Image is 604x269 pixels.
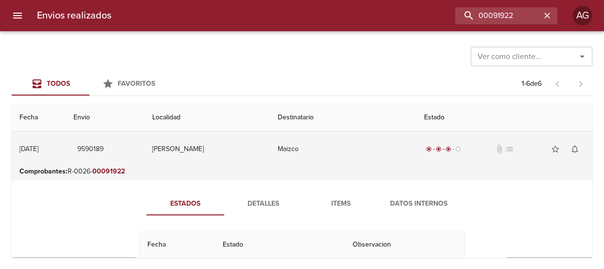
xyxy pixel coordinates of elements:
[270,132,416,167] td: Maizco
[504,144,514,154] span: No tiene pedido asociado
[455,146,461,152] span: radio_button_unchecked
[66,104,144,132] th: Envio
[546,78,569,88] span: Pagina anterior
[214,231,344,259] th: Estado
[445,146,451,152] span: radio_button_checked
[569,72,592,96] span: Pagina siguiente
[146,192,458,215] div: Tabs detalle de guia
[416,104,592,132] th: Estado
[546,139,565,159] button: Agregar a favoritos
[424,144,463,154] div: En viaje
[308,198,374,210] span: Items
[573,6,592,25] div: Abrir información de usuario
[152,198,218,210] span: Estados
[436,146,442,152] span: radio_button_checked
[19,167,585,176] p: R-0026-
[92,167,125,175] em: 00091922
[12,104,66,132] th: Fecha
[426,146,432,152] span: radio_button_checked
[575,50,589,63] button: Abrir
[6,4,29,27] button: menu
[230,198,296,210] span: Detalles
[570,144,580,154] span: notifications_none
[573,6,592,25] div: AG
[522,79,542,89] p: 1 - 6 de 6
[37,8,111,23] h6: Envios realizados
[455,7,541,24] input: buscar
[144,104,270,132] th: Localidad
[345,231,464,259] th: Observacion
[386,198,452,210] span: Datos Internos
[551,144,560,154] span: star_border
[19,145,38,153] div: [DATE]
[140,231,214,259] th: Fecha
[19,167,68,175] b: Comprobantes :
[144,132,270,167] td: [PERSON_NAME]
[118,79,155,88] span: Favoritos
[565,139,585,159] button: Activar notificaciones
[270,104,416,132] th: Destinatario
[77,143,104,155] span: 9590189
[47,79,70,88] span: Todos
[73,140,107,158] button: 9590189
[12,72,167,96] div: Tabs Envios
[495,144,504,154] span: No tiene documentos adjuntos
